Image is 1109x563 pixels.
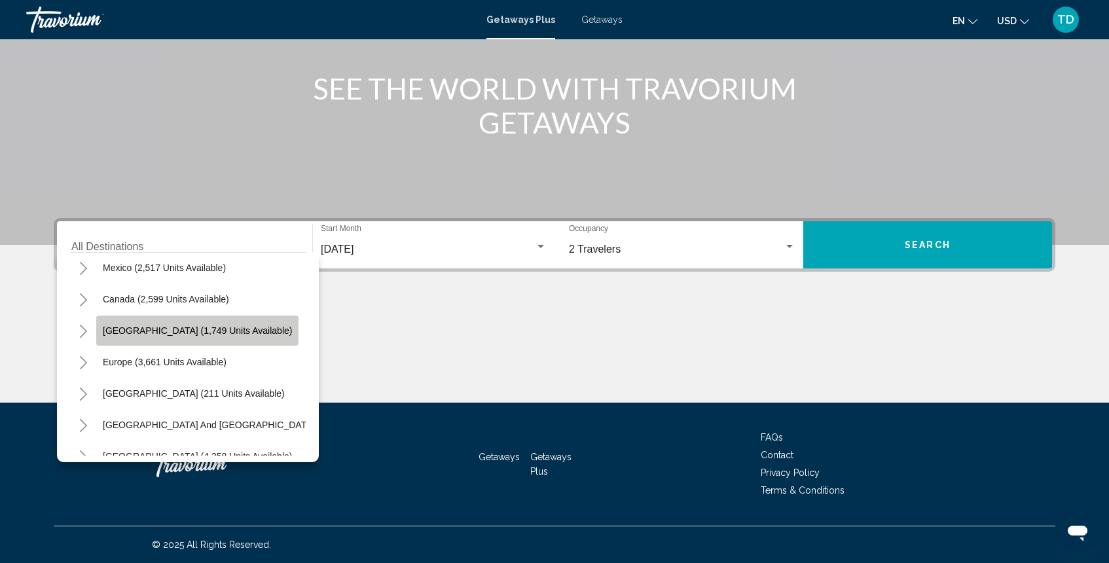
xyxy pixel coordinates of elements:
span: [GEOGRAPHIC_DATA] (4,358 units available) [103,451,292,462]
a: Getaways [479,452,520,462]
button: Toggle South America (4,358 units available) [70,443,96,469]
button: Change language [953,11,977,30]
span: [DATE] [321,244,354,255]
span: [GEOGRAPHIC_DATA] (211 units available) [103,388,285,399]
button: Change currency [997,11,1029,30]
span: Canada (2,599 units available) [103,294,229,304]
a: FAQs [761,432,783,443]
button: Canada (2,599 units available) [96,284,236,314]
a: Terms & Conditions [761,485,845,496]
span: USD [997,16,1017,26]
button: [GEOGRAPHIC_DATA] (1,749 units available) [96,316,299,346]
span: TD [1057,13,1074,26]
h1: SEE THE WORLD WITH TRAVORIUM GETAWAYS [309,71,800,139]
button: Toggle Canada (2,599 units available) [70,286,96,312]
span: Europe (3,661 units available) [103,357,227,367]
button: [GEOGRAPHIC_DATA] (211 units available) [96,378,291,409]
a: Getaways Plus [486,14,555,25]
button: Toggle Mexico (2,517 units available) [70,255,96,281]
span: 2 Travelers [569,244,621,255]
button: Mexico (2,517 units available) [96,253,232,283]
a: Getaways [581,14,623,25]
a: Getaways Plus [530,452,572,477]
button: Search [803,221,1052,268]
span: Mexico (2,517 units available) [103,263,226,273]
a: Travorium [26,7,473,33]
a: Travorium [152,445,283,484]
button: Europe (3,661 units available) [96,347,233,377]
button: Toggle Caribbean & Atlantic Islands (1,749 units available) [70,318,96,344]
span: Search [905,240,951,251]
span: [GEOGRAPHIC_DATA] (1,749 units available) [103,325,292,336]
button: Toggle Europe (3,661 units available) [70,349,96,375]
span: [GEOGRAPHIC_DATA] and [GEOGRAPHIC_DATA] (143 units available) [103,420,401,430]
a: Privacy Policy [761,467,820,478]
button: User Menu [1049,6,1083,33]
a: Contact [761,450,793,460]
button: Toggle Australia (211 units available) [70,380,96,407]
span: en [953,16,965,26]
button: [GEOGRAPHIC_DATA] (4,358 units available) [96,441,299,471]
button: [GEOGRAPHIC_DATA] and [GEOGRAPHIC_DATA] (143 units available) [96,410,407,440]
span: © 2025 All Rights Reserved. [152,539,271,550]
button: Toggle South Pacific and Oceania (143 units available) [70,412,96,438]
div: Search widget [57,221,1052,268]
iframe: Button to launch messaging window [1057,511,1099,553]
